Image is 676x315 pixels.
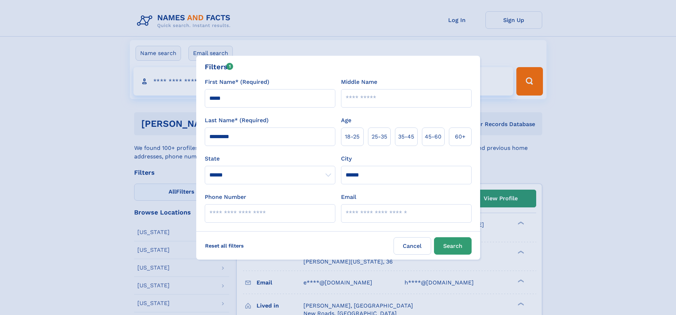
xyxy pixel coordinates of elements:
[345,132,359,141] span: 18‑25
[394,237,431,255] label: Cancel
[205,61,233,72] div: Filters
[372,132,387,141] span: 25‑35
[205,116,269,125] label: Last Name* (Required)
[425,132,441,141] span: 45‑60
[434,237,472,255] button: Search
[205,193,246,201] label: Phone Number
[205,78,269,86] label: First Name* (Required)
[341,116,351,125] label: Age
[341,154,352,163] label: City
[455,132,466,141] span: 60+
[398,132,414,141] span: 35‑45
[205,154,335,163] label: State
[200,237,248,254] label: Reset all filters
[341,193,356,201] label: Email
[341,78,377,86] label: Middle Name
